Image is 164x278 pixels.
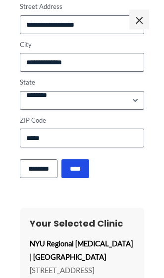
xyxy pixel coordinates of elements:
label: Street Address [20,2,144,11]
p: [STREET_ADDRESS] [30,264,134,277]
label: State [20,78,144,87]
label: ZIP Code [20,116,144,125]
span: × [129,10,149,30]
p: NYU Regional [MEDICAL_DATA] | [GEOGRAPHIC_DATA] [30,237,134,264]
h3: Your Selected Clinic [30,218,134,229]
label: City [20,40,144,49]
